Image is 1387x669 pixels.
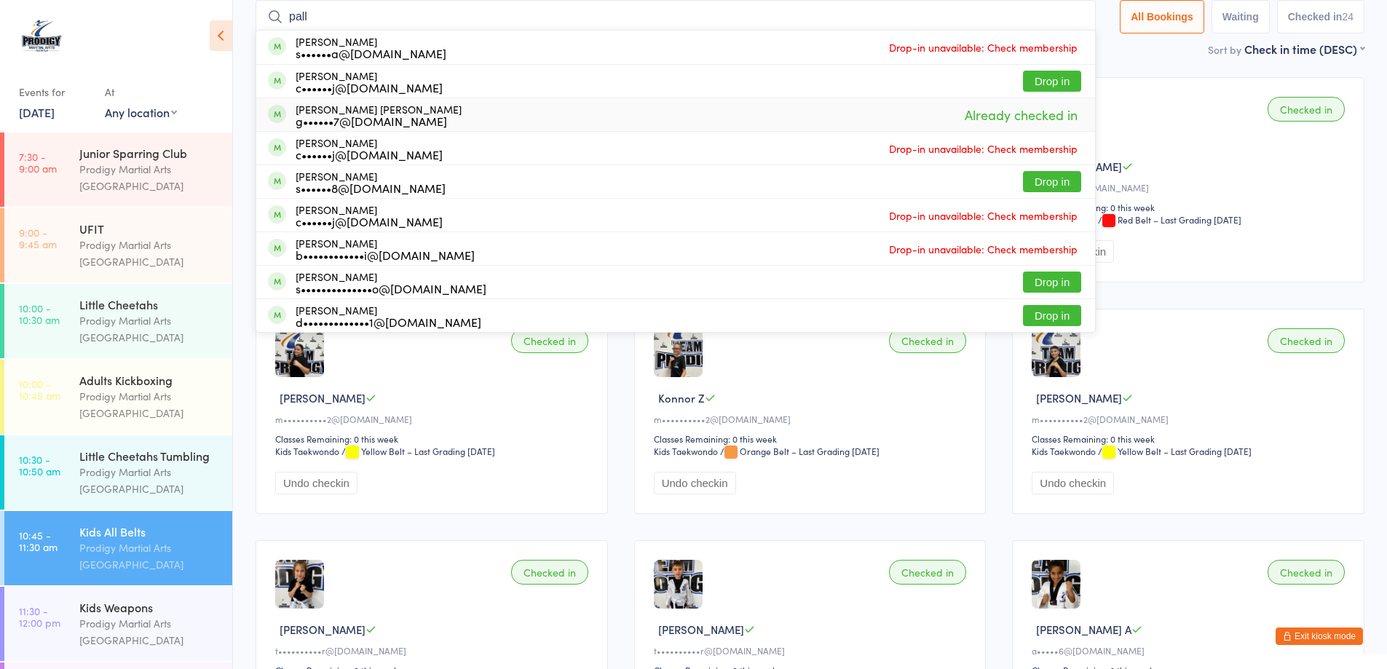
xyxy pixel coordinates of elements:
[296,137,443,160] div: [PERSON_NAME]
[1342,11,1354,23] div: 24
[280,390,365,405] span: [PERSON_NAME]
[19,151,57,174] time: 7:30 - 9:00 am
[4,208,232,282] a: 9:00 -9:45 amUFITProdigy Martial Arts [GEOGRAPHIC_DATA]
[1268,97,1345,122] div: Checked in
[1036,390,1122,405] span: [PERSON_NAME]
[79,615,220,649] div: Prodigy Martial Arts [GEOGRAPHIC_DATA]
[79,237,220,270] div: Prodigy Martial Arts [GEOGRAPHIC_DATA]
[296,103,462,127] div: [PERSON_NAME] [PERSON_NAME]
[654,445,718,457] div: Kids Taekwondo
[296,47,446,59] div: s••••••a@[DOMAIN_NAME]
[1023,171,1081,192] button: Drop in
[1032,560,1080,609] img: image1693817991.png
[1032,413,1349,425] div: m••••••••••2@[DOMAIN_NAME]
[1036,622,1131,637] span: [PERSON_NAME] A
[15,11,69,66] img: Prodigy Martial Arts Seven Hills
[275,445,339,457] div: Kids Taekwondo
[79,464,220,497] div: Prodigy Martial Arts [GEOGRAPHIC_DATA]
[19,378,60,401] time: 10:00 - 10:45 am
[511,560,588,585] div: Checked in
[275,472,357,494] button: Undo checkin
[275,328,324,377] img: image1753255928.png
[4,435,232,510] a: 10:30 -10:50 amLittle Cheetahs TumblingProdigy Martial Arts [GEOGRAPHIC_DATA]
[19,226,57,250] time: 9:00 - 9:45 am
[19,80,90,104] div: Events for
[654,328,703,377] img: image1753255986.png
[654,413,971,425] div: m••••••••••2@[DOMAIN_NAME]
[280,622,365,637] span: [PERSON_NAME]
[296,115,462,127] div: g••••••7@[DOMAIN_NAME]
[79,599,220,615] div: Kids Weapons
[275,413,593,425] div: m••••••••••2@[DOMAIN_NAME]
[296,282,486,294] div: s••••••••••••••o@[DOMAIN_NAME]
[296,215,443,227] div: c••••••j@[DOMAIN_NAME]
[885,238,1081,260] span: Drop-in unavailable: Check membership
[885,205,1081,226] span: Drop-in unavailable: Check membership
[889,560,966,585] div: Checked in
[1032,213,1096,226] div: Kids Taekwondo
[511,328,588,353] div: Checked in
[1032,181,1349,194] div: n••••••h@[DOMAIN_NAME]
[885,138,1081,159] span: Drop-in unavailable: Check membership
[1098,445,1252,457] span: / Yellow Belt – Last Grading [DATE]
[296,237,475,261] div: [PERSON_NAME]
[654,644,971,657] div: t••••••••••r@[DOMAIN_NAME]
[296,170,446,194] div: [PERSON_NAME]
[658,390,705,405] span: Konnor Z
[296,182,446,194] div: s••••••8@[DOMAIN_NAME]
[79,296,220,312] div: Little Cheetahs
[296,271,486,294] div: [PERSON_NAME]
[1032,472,1114,494] button: Undo checkin
[341,445,495,457] span: / Yellow Belt – Last Grading [DATE]
[19,605,60,628] time: 11:30 - 12:00 pm
[1023,272,1081,293] button: Drop in
[720,445,880,457] span: / Orange Belt – Last Grading [DATE]
[275,644,593,657] div: t••••••••••r@[DOMAIN_NAME]
[1098,213,1241,226] span: / Red Belt – Last Grading [DATE]
[79,161,220,194] div: Prodigy Martial Arts [GEOGRAPHIC_DATA]
[1268,328,1345,353] div: Checked in
[79,448,220,464] div: Little Cheetahs Tumbling
[1268,560,1345,585] div: Checked in
[654,432,971,445] div: Classes Remaining: 0 this week
[654,472,736,494] button: Undo checkin
[19,302,60,325] time: 10:00 - 10:30 am
[658,622,744,637] span: [PERSON_NAME]
[296,70,443,93] div: [PERSON_NAME]
[79,312,220,346] div: Prodigy Martial Arts [GEOGRAPHIC_DATA]
[4,360,232,434] a: 10:00 -10:45 amAdults KickboxingProdigy Martial Arts [GEOGRAPHIC_DATA]
[1032,644,1349,657] div: a•••••6@[DOMAIN_NAME]
[1023,71,1081,92] button: Drop in
[296,249,475,261] div: b••••••••••••i@[DOMAIN_NAME]
[105,80,177,104] div: At
[885,36,1081,58] span: Drop-in unavailable: Check membership
[79,539,220,573] div: Prodigy Martial Arts [GEOGRAPHIC_DATA]
[19,454,60,477] time: 10:30 - 10:50 am
[296,149,443,160] div: c••••••j@[DOMAIN_NAME]
[79,145,220,161] div: Junior Sparring Club
[1032,328,1080,377] img: image1753255874.png
[79,523,220,539] div: Kids All Belts
[4,284,232,358] a: 10:00 -10:30 amLittle CheetahsProdigy Martial Arts [GEOGRAPHIC_DATA]
[1276,628,1363,645] button: Exit kiosk mode
[1032,432,1349,445] div: Classes Remaining: 0 this week
[19,104,55,120] a: [DATE]
[79,372,220,388] div: Adults Kickboxing
[1032,445,1096,457] div: Kids Taekwondo
[1023,305,1081,326] button: Drop in
[4,132,232,207] a: 7:30 -9:00 amJunior Sparring ClubProdigy Martial Arts [GEOGRAPHIC_DATA]
[19,529,58,553] time: 10:45 - 11:30 am
[1032,201,1349,213] div: Classes Remaining: 0 this week
[275,560,324,609] img: image1689232066.png
[275,432,593,445] div: Classes Remaining: 0 this week
[4,587,232,661] a: 11:30 -12:00 pmKids WeaponsProdigy Martial Arts [GEOGRAPHIC_DATA]
[79,388,220,421] div: Prodigy Martial Arts [GEOGRAPHIC_DATA]
[654,560,703,609] img: image1689232057.png
[79,221,220,237] div: UFIT
[1208,42,1241,57] label: Sort by
[296,204,443,227] div: [PERSON_NAME]
[296,304,481,328] div: [PERSON_NAME]
[4,511,232,585] a: 10:45 -11:30 amKids All BeltsProdigy Martial Arts [GEOGRAPHIC_DATA]
[961,102,1081,127] span: Already checked in
[296,82,443,93] div: c••••••j@[DOMAIN_NAME]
